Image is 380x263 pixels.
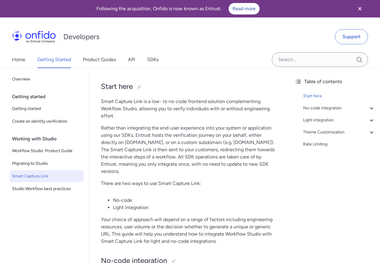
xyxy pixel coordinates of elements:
[303,92,375,100] a: Start here
[12,147,81,155] span: Workflow Studio: Product Guide
[12,91,86,103] div: Getting started
[12,31,56,43] img: Onfido Logo
[113,204,278,211] li: Light integration
[101,216,278,245] p: Your choice of approach will depend on a range of factors including engineering resources, user v...
[12,105,81,112] span: Getting started
[101,124,278,175] p: Rather than integrating the end-user experience into your system or application using our SDKs, E...
[10,158,84,170] a: Migrating to Studio
[356,5,363,12] svg: Close banner
[10,145,84,157] a: Workflow Studio: Product Guide
[10,103,84,115] a: Getting started
[83,51,116,68] a: Product Guides
[303,129,375,136] a: Theme Customization
[147,51,159,68] a: SDKs
[12,160,81,167] span: Migrating to Studio
[101,98,278,120] p: Smart Capture Link is a low- to no-code frontend solution complementing Workflow Studio, allowing...
[128,51,135,68] a: API
[349,1,371,16] button: Close banner
[303,141,375,148] a: Rate Limiting
[12,185,81,193] span: Studio Workflow best practices
[10,73,84,85] a: Overview
[229,3,260,14] a: Read more
[295,78,375,85] div: Table of contents
[10,115,84,127] a: Create an identity verification
[63,32,99,42] h1: Developers
[7,3,349,14] div: Following the acquisition, Onfido is now known as Entrust.
[101,82,278,92] h2: Start here
[12,118,81,125] span: Create an identity verification
[12,173,81,180] span: Smart Capture Link
[10,183,84,195] a: Studio Workflow best practices
[37,51,71,68] a: Getting Started
[303,117,375,124] a: Light integration
[303,105,375,112] a: No-code integration
[113,197,278,204] li: No-code
[335,29,368,44] a: Support
[101,180,278,187] p: There are two ways to use Smart Capture Link:
[12,51,25,68] a: Home
[12,76,81,83] span: Overview
[12,133,86,145] div: Working with Studio
[272,52,368,67] input: Onfido search input field
[10,170,84,182] a: Smart Capture Link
